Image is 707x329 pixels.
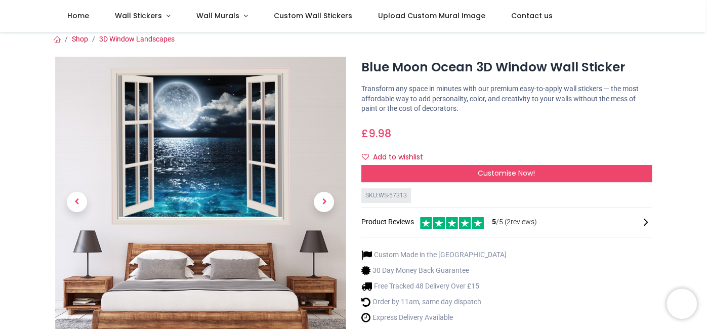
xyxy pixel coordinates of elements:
li: Custom Made in the [GEOGRAPHIC_DATA] [361,250,507,260]
li: 30 Day Money Back Guarantee [361,265,507,276]
i: Add to wishlist [362,153,369,160]
span: 5 [492,218,496,226]
span: £ [361,126,391,141]
a: Next [302,100,346,304]
span: 9.98 [368,126,391,141]
iframe: Brevo live chat [667,289,697,319]
div: Product Reviews [361,216,652,229]
a: Shop [72,35,88,43]
p: Transform any space in minutes with our premium easy-to-apply wall stickers — the most affordable... [361,84,652,114]
span: Next [314,192,334,212]
span: Wall Murals [196,11,239,21]
li: Free Tracked 48 Delivery Over £15 [361,281,507,292]
span: /5 ( 2 reviews) [492,217,537,227]
a: 3D Window Landscapes [99,35,175,43]
span: Upload Custom Mural Image [378,11,485,21]
span: Contact us [511,11,553,21]
span: Previous [67,192,87,212]
a: Previous [55,100,99,304]
li: Express Delivery Available [361,312,507,323]
span: Custom Wall Stickers [274,11,352,21]
div: SKU: WS-57313 [361,188,411,203]
button: Add to wishlistAdd to wishlist [361,149,432,166]
span: Wall Stickers [115,11,162,21]
h1: Blue Moon Ocean 3D Window Wall Sticker [361,59,652,76]
li: Order by 11am, same day dispatch [361,297,507,307]
span: Home [67,11,89,21]
span: Customise Now! [478,168,535,178]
